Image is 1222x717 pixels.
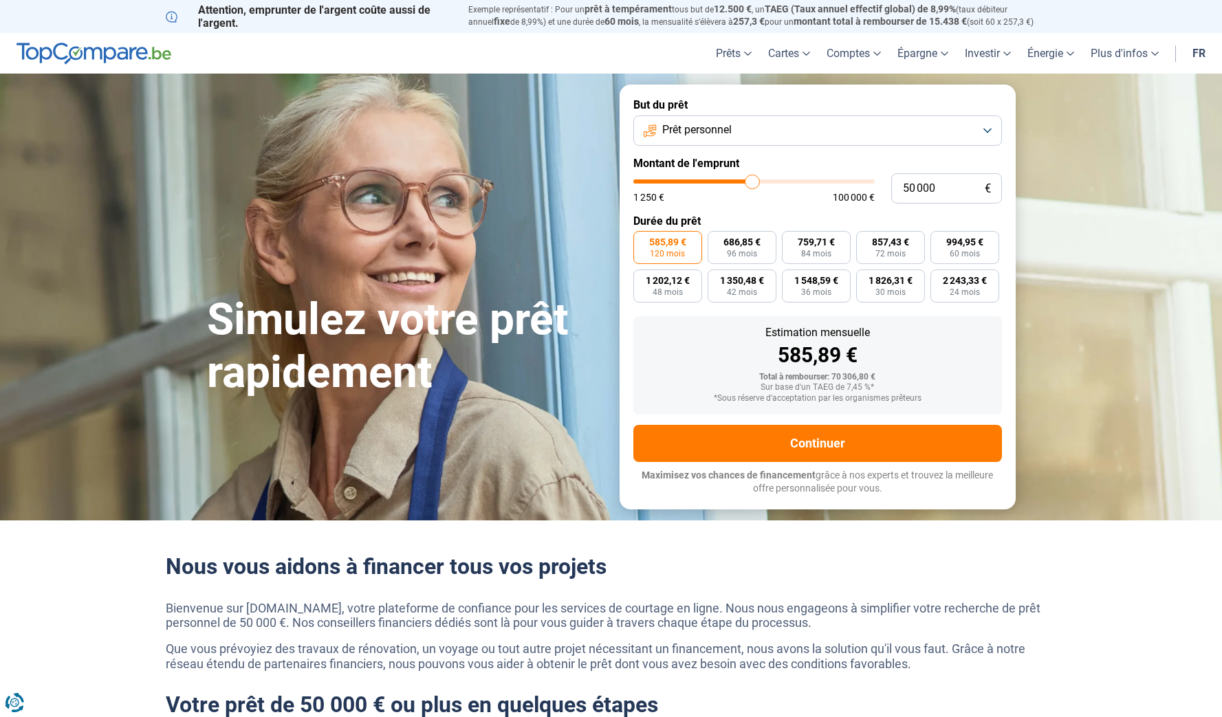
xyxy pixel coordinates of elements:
span: 48 mois [653,288,683,296]
span: € [985,183,991,195]
a: Comptes [818,33,889,74]
span: 72 mois [875,250,906,258]
span: 1 202,12 € [646,276,690,285]
span: montant total à rembourser de 15.438 € [794,16,967,27]
span: 1 250 € [633,192,664,202]
span: 857,43 € [872,237,909,247]
div: Sur base d'un TAEG de 7,45 %* [644,383,991,393]
label: Durée du prêt [633,214,1002,228]
span: 759,71 € [798,237,835,247]
span: Prêt personnel [662,122,732,137]
p: grâce à nos experts et trouvez la meilleure offre personnalisée pour vous. [633,469,1002,496]
span: 994,95 € [946,237,983,247]
p: Exemple représentatif : Pour un tous but de , un (taux débiteur annuel de 8,99%) et une durée de ... [468,3,1057,28]
span: 42 mois [727,288,757,296]
span: 100 000 € [833,192,875,202]
span: fixe [494,16,510,27]
span: 257,3 € [733,16,765,27]
span: 60 mois [950,250,980,258]
label: But du prêt [633,98,1002,111]
span: 585,89 € [649,237,686,247]
a: fr [1184,33,1214,74]
p: Que vous prévoyiez des travaux de rénovation, un voyage ou tout autre projet nécessitant un finan... [166,641,1057,671]
a: Énergie [1019,33,1082,74]
a: Investir [957,33,1019,74]
p: Bienvenue sur [DOMAIN_NAME], votre plateforme de confiance pour les services de courtage en ligne... [166,601,1057,630]
button: Prêt personnel [633,115,1002,146]
div: Total à rembourser: 70 306,80 € [644,373,991,382]
span: TAEG (Taux annuel effectif global) de 8,99% [765,3,956,14]
span: 120 mois [650,250,685,258]
span: 30 mois [875,288,906,296]
span: Maximisez vos chances de financement [642,470,816,481]
span: 84 mois [801,250,831,258]
button: Continuer [633,425,1002,462]
span: 60 mois [604,16,639,27]
a: Épargne [889,33,957,74]
a: Plus d'infos [1082,33,1167,74]
div: *Sous réserve d'acceptation par les organismes prêteurs [644,394,991,404]
span: 1 826,31 € [869,276,913,285]
span: 1 548,59 € [794,276,838,285]
label: Montant de l'emprunt [633,157,1002,170]
span: 96 mois [727,250,757,258]
h2: Nous vous aidons à financer tous vos projets [166,553,1057,580]
img: TopCompare [17,43,171,65]
span: prêt à tempérament [585,3,672,14]
div: 585,89 € [644,345,991,366]
span: 2 243,33 € [943,276,987,285]
div: Estimation mensuelle [644,327,991,338]
span: 1 350,48 € [720,276,764,285]
a: Cartes [760,33,818,74]
span: 24 mois [950,288,980,296]
a: Prêts [708,33,760,74]
span: 36 mois [801,288,831,296]
p: Attention, emprunter de l'argent coûte aussi de l'argent. [166,3,452,30]
span: 686,85 € [723,237,761,247]
h1: Simulez votre prêt rapidement [207,294,603,399]
span: 12.500 € [714,3,752,14]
